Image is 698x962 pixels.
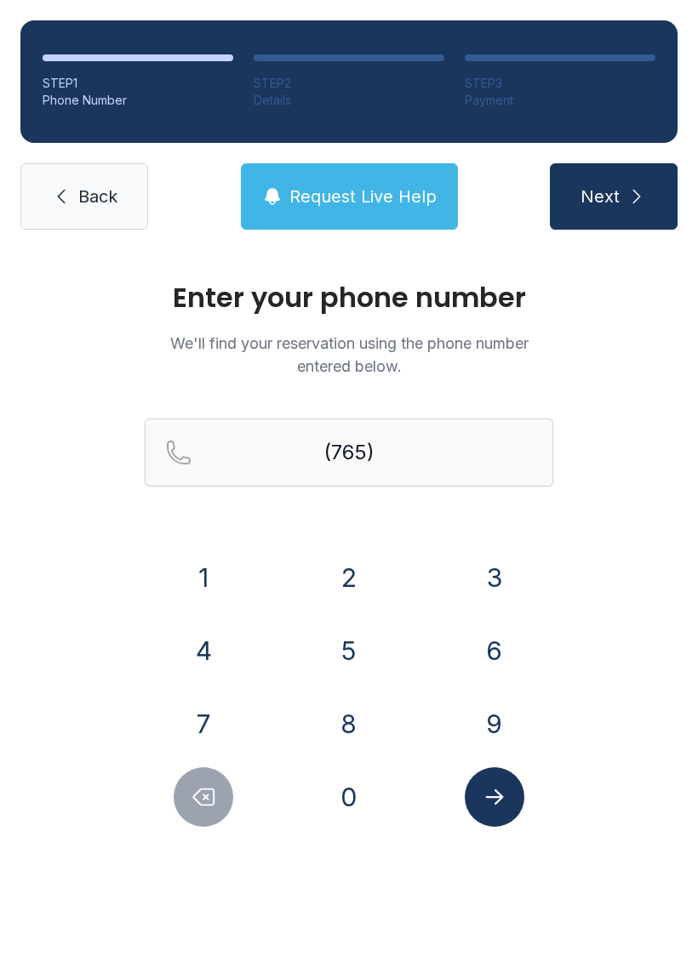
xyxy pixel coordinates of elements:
button: 9 [465,694,524,754]
button: 5 [319,621,379,680]
span: Request Live Help [289,185,437,208]
div: STEP 2 [254,75,444,92]
button: 1 [174,548,233,607]
input: Reservation phone number [145,418,553,487]
div: Phone Number [43,92,233,109]
button: 7 [174,694,233,754]
span: Next [581,185,620,208]
div: Payment [465,92,655,109]
button: 3 [465,548,524,607]
button: 4 [174,621,233,680]
button: 2 [319,548,379,607]
button: 0 [319,767,379,827]
button: Submit lookup form [465,767,524,827]
h1: Enter your phone number [145,284,553,311]
button: 8 [319,694,379,754]
div: STEP 1 [43,75,233,92]
span: Back [78,185,117,208]
p: We'll find your reservation using the phone number entered below. [145,332,553,378]
button: 6 [465,621,524,680]
div: STEP 3 [465,75,655,92]
button: Delete number [174,767,233,827]
div: Details [254,92,444,109]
